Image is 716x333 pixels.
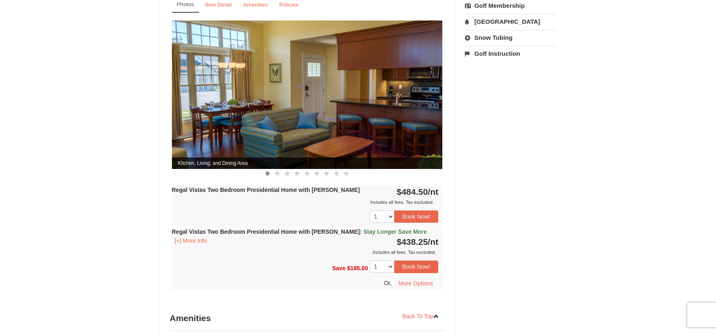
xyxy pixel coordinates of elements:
[465,30,556,45] a: Snow Tubing
[394,210,439,223] button: Book Now!
[170,310,445,326] h3: Amenities
[172,198,439,206] div: Includes all fees. Tax excluded.
[465,14,556,29] a: [GEOGRAPHIC_DATA]
[397,310,445,322] a: Back To Top
[465,46,556,61] a: Golf Instruction
[364,228,427,235] span: Stay Longer Save More
[360,228,362,235] span: :
[177,1,194,7] small: Photos
[172,228,427,235] strong: Regal Vistas Two Bedroom Presidential Home with [PERSON_NAME]
[332,265,345,271] span: Save
[172,248,439,256] div: Includes all fees. Tax excluded.
[172,21,443,169] img: Kitchen, Living, and Dining Area
[393,277,438,290] button: More Options
[243,2,268,8] small: Amenities
[428,187,439,196] span: /nt
[428,237,439,246] span: /nt
[394,260,439,273] button: Book Now!
[397,237,428,246] span: $438.25
[347,265,368,271] span: $185.00
[172,157,443,169] span: Kitchen, Living, and Dining Area
[397,187,439,196] strong: $484.50
[172,187,360,193] strong: Regal Vistas Two Bedroom Presidential Home with [PERSON_NAME]
[172,236,210,245] button: [+] More Info
[384,279,392,286] span: Or,
[279,2,298,8] small: Policies
[205,2,232,8] small: Item Detail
